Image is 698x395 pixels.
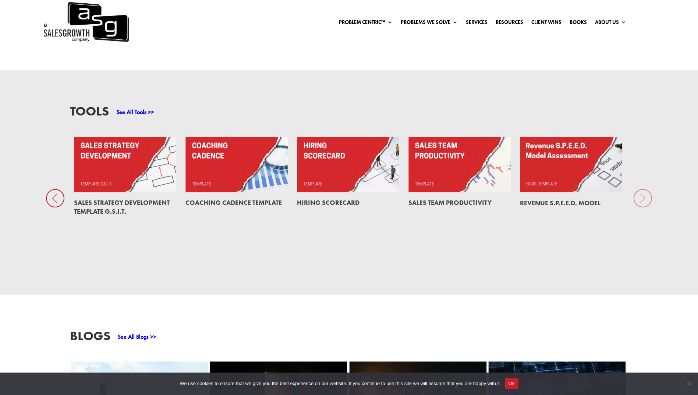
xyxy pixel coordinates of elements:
a: Problems We Solve [401,19,458,28]
a: Services [466,19,488,28]
a: Coaching Cadence Template [185,198,282,207]
span: We use cookies to ensure that we give you the best experience on our website. If you continue to ... [180,380,501,387]
h3: Tools [70,105,109,121]
a: Revenue S.P.E.E.D. Model [520,199,600,207]
a: Resources [496,19,523,28]
a: Books [570,19,587,28]
a: Sales Team Productivity [408,198,492,207]
a: About Us [595,19,626,28]
a: Client Wins [531,19,561,28]
button: Ok [505,378,518,389]
span: No [685,380,692,387]
a: See All Blogs >> [118,333,156,341]
a: See All Tools >> [116,108,154,116]
h3: Blogs [70,330,110,346]
a: Problem Centric™ [339,19,393,28]
a: Hiring Scorecard [297,198,359,207]
a: Sales Strategy Development Template G.S.I.T. [74,198,170,216]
